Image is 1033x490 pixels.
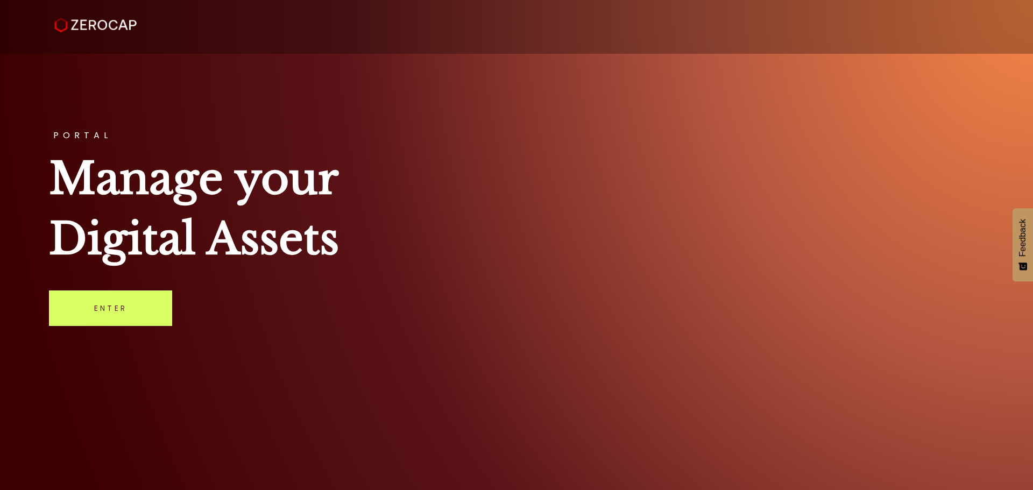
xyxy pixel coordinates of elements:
h3: PORTAL [49,131,984,140]
a: Enter [49,290,172,326]
img: ZeroCap [54,18,137,33]
button: Feedback - Show survey [1013,208,1033,281]
span: Feedback [1018,219,1028,257]
h1: Manage your Digital Assets [49,148,984,269]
